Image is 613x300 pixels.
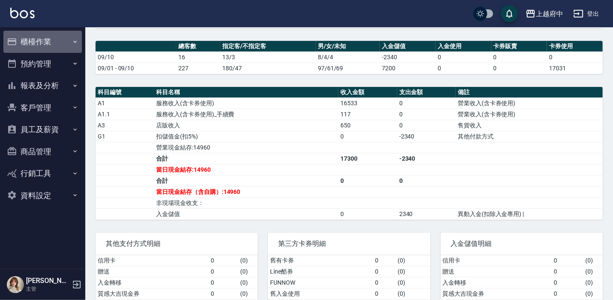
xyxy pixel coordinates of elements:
[96,120,154,131] td: A3
[552,266,584,277] td: 0
[522,5,567,23] button: 上越府中
[436,52,491,63] td: 0
[491,63,547,74] td: 0
[154,109,338,120] td: 服務收入(含卡券使用)_手續費
[397,175,456,186] td: 0
[501,5,518,22] button: save
[395,277,430,288] td: ( 0 )
[316,41,380,52] th: 男/女/未知
[395,288,430,299] td: ( 0 )
[397,120,456,131] td: 0
[552,288,584,299] td: 0
[316,63,380,74] td: 97/61/69
[154,186,338,197] td: 當日現金結存（含自購）:14960
[397,87,456,98] th: 支出金額
[3,162,82,185] button: 行銷工具
[3,53,82,75] button: 預約管理
[338,175,397,186] td: 0
[552,255,584,266] td: 0
[154,208,338,219] td: 入金儲值
[209,277,238,288] td: 0
[96,87,154,98] th: 科目編號
[380,63,436,74] td: 7200
[570,6,603,22] button: 登出
[584,255,603,266] td: ( 0 )
[268,288,373,299] td: 舊入金使用
[451,239,593,248] span: 入金儲值明細
[7,276,24,293] img: Person
[397,98,456,109] td: 0
[154,98,338,109] td: 服務收入(含卡券使用)
[268,277,373,288] td: FUNNOW
[395,266,430,277] td: ( 0 )
[547,41,603,52] th: 卡券使用
[456,98,603,109] td: 營業收入(含卡券使用)
[436,63,491,74] td: 0
[3,118,82,141] button: 員工及薪資
[441,288,552,299] td: 質感大吉現金券
[397,131,456,142] td: -2340
[268,255,373,266] td: 舊有卡券
[456,87,603,98] th: 備註
[436,41,491,52] th: 入金使用
[584,288,603,299] td: ( 0 )
[154,164,338,175] td: 當日現金結存:14960
[491,41,547,52] th: 卡券販賣
[96,41,603,74] table: a dense table
[3,75,82,97] button: 報表及分析
[441,277,552,288] td: 入金轉移
[154,175,338,186] td: 合計
[209,288,238,299] td: 0
[547,52,603,63] td: 0
[278,239,420,248] span: 第三方卡券明細
[338,98,397,109] td: 16533
[154,87,338,98] th: 科目名稱
[456,109,603,120] td: 營業收入(含卡券使用)
[373,277,395,288] td: 0
[338,87,397,98] th: 收入金額
[338,131,397,142] td: 0
[441,255,552,266] td: 信用卡
[380,41,436,52] th: 入金儲值
[584,266,603,277] td: ( 0 )
[176,52,220,63] td: 16
[338,120,397,131] td: 650
[584,277,603,288] td: ( 0 )
[3,97,82,119] button: 客戶管理
[338,109,397,120] td: 117
[96,266,209,277] td: 贈送
[456,131,603,142] td: 其他付款方式
[96,131,154,142] td: G1
[154,142,338,153] td: 營業現金結存:14960
[176,41,220,52] th: 總客數
[96,87,603,220] table: a dense table
[316,52,380,63] td: 8/4/4
[238,277,258,288] td: ( 0 )
[209,266,238,277] td: 0
[373,266,395,277] td: 0
[209,255,238,266] td: 0
[220,63,316,74] td: 180/47
[373,255,395,266] td: 0
[456,120,603,131] td: 售貨收入
[3,31,82,53] button: 櫃檯作業
[10,8,35,18] img: Logo
[441,266,552,277] td: 贈送
[3,141,82,163] button: 商品管理
[238,266,258,277] td: ( 0 )
[491,52,547,63] td: 0
[154,197,338,208] td: 非現場現金收支：
[3,185,82,207] button: 資料設定
[338,153,397,164] td: 17300
[26,277,70,285] h5: [PERSON_NAME]
[395,255,430,266] td: ( 0 )
[238,255,258,266] td: ( 0 )
[547,63,603,74] td: 17031
[96,109,154,120] td: A1.1
[96,98,154,109] td: A1
[536,9,563,19] div: 上越府中
[220,52,316,63] td: 13/3
[96,63,176,74] td: 09/01 - 09/10
[96,255,209,266] td: 信用卡
[373,288,395,299] td: 0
